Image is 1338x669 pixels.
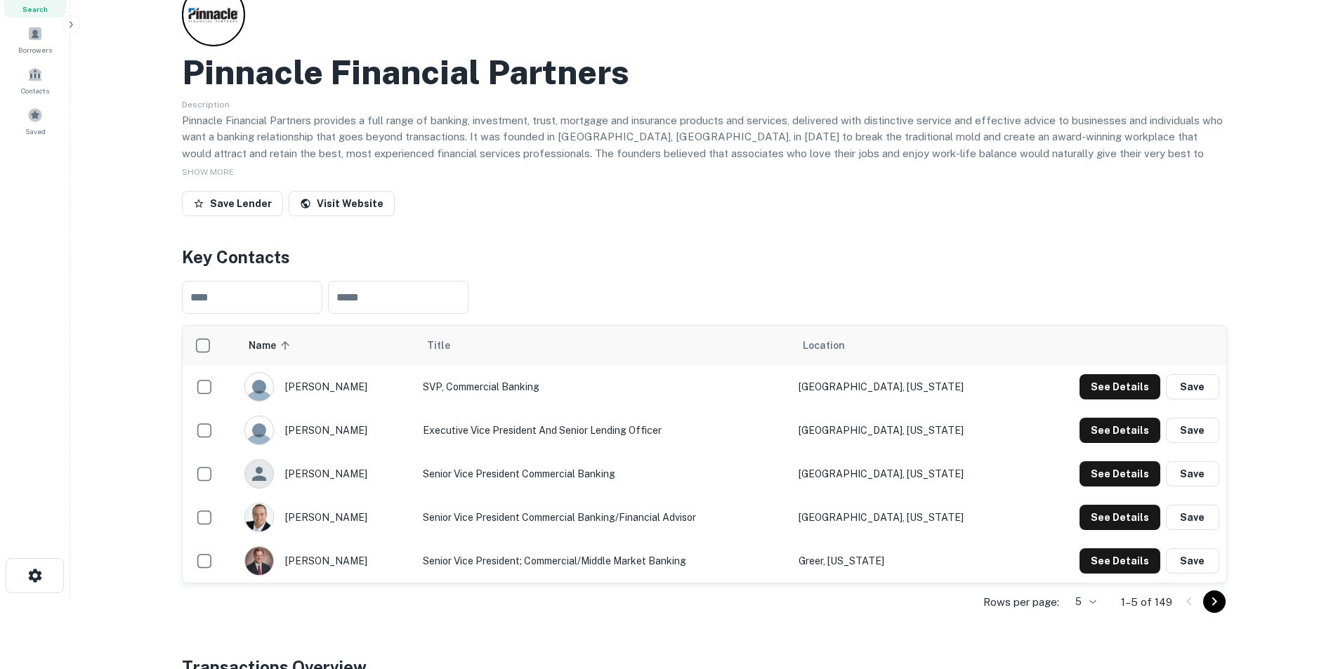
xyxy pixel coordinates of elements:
[416,452,791,496] td: Senior Vice President Commercial Banking
[1166,418,1219,443] button: Save
[25,126,46,137] span: Saved
[4,20,66,58] a: Borrowers
[416,365,791,409] td: SVP, Commercial Banking
[244,503,409,532] div: [PERSON_NAME]
[1203,590,1226,613] button: Go to next page
[792,452,1025,496] td: [GEOGRAPHIC_DATA], [US_STATE]
[416,496,791,539] td: Senior Vice President Commercial Banking/Financial Advisor
[1121,594,1172,611] p: 1–5 of 149
[1080,461,1160,486] button: See Details
[245,547,273,575] img: 1634222915133
[244,372,409,402] div: [PERSON_NAME]
[427,337,468,354] span: Title
[1065,592,1098,612] div: 5
[416,326,791,365] th: Title
[416,409,791,452] td: Executive Vice President and Senior Lending Officer
[792,409,1025,452] td: [GEOGRAPHIC_DATA], [US_STATE]
[792,326,1025,365] th: Location
[182,100,230,110] span: Description
[183,326,1226,583] div: scrollable content
[1166,548,1219,574] button: Save
[245,416,273,444] img: 9c8pery4andzj6ohjkjp54ma2
[1080,374,1160,399] button: See Details
[244,546,409,576] div: [PERSON_NAME]
[983,594,1059,611] p: Rows per page:
[182,191,283,216] button: Save Lender
[182,244,1227,270] h4: Key Contacts
[1080,548,1160,574] button: See Details
[1080,418,1160,443] button: See Details
[244,459,409,489] div: [PERSON_NAME]
[1166,461,1219,486] button: Save
[792,365,1025,409] td: [GEOGRAPHIC_DATA], [US_STATE]
[4,61,66,99] a: Contacts
[1268,557,1338,624] iframe: Chat Widget
[792,496,1025,539] td: [GEOGRAPHIC_DATA], [US_STATE]
[21,85,49,96] span: Contacts
[18,44,52,55] span: Borrowers
[182,112,1227,178] p: Pinnacle Financial Partners provides a full range of banking, investment, trust, mortgage and ins...
[244,416,409,445] div: [PERSON_NAME]
[1080,505,1160,530] button: See Details
[4,102,66,140] a: Saved
[792,539,1025,583] td: Greer, [US_STATE]
[1166,505,1219,530] button: Save
[182,167,234,177] span: SHOW MORE
[249,337,294,354] span: Name
[416,539,791,583] td: Senior Vice President; Commercial/Middle Market Banking
[245,503,273,531] img: 1517597452450
[182,52,629,93] h2: Pinnacle Financial Partners
[289,191,395,216] a: Visit Website
[245,373,273,401] img: 9c8pery4andzj6ohjkjp54ma2
[1166,374,1219,399] button: Save
[803,337,845,354] span: Location
[237,326,417,365] th: Name
[22,4,48,15] span: Search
